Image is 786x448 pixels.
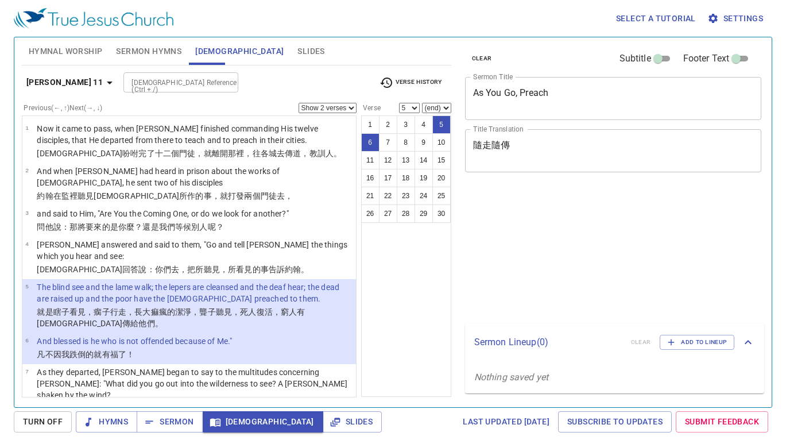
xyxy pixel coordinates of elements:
[22,72,121,93] button: [PERSON_NAME] 11
[25,283,28,289] span: 5
[683,52,730,65] span: Footer Text
[332,415,373,429] span: Slides
[415,169,433,187] button: 19
[705,8,768,29] button: Settings
[212,191,293,200] wg2041: ，就打發
[261,191,293,200] wg1417: 門徒
[37,123,353,146] p: Now it came to pass, when [PERSON_NAME] finished commanding His twelve disciples, that He departe...
[361,187,380,205] button: 21
[567,415,663,429] span: Subscribe to Updates
[37,307,305,328] wg5560: 行走
[244,191,293,200] wg3992: 兩個
[26,75,103,90] b: [PERSON_NAME] 11
[326,149,342,158] wg1321: 人。
[244,149,342,158] wg1564: ，往各城
[37,307,305,328] wg5185: 看見
[458,411,554,432] a: Last updated [DATE]
[472,53,492,64] span: clear
[86,350,134,359] wg4624: 的就
[69,191,293,200] wg1201: 裡
[37,307,305,328] wg4043: ，長大痲瘋的
[116,44,181,59] span: Sermon Hymns
[25,167,28,173] span: 2
[397,133,415,152] button: 8
[212,415,314,429] span: [DEMOGRAPHIC_DATA]
[710,11,763,26] span: Settings
[122,149,342,158] wg2424: 吩咐
[297,44,324,59] span: Slides
[415,187,433,205] button: 24
[379,133,397,152] button: 7
[37,366,353,401] p: As they departed, [PERSON_NAME] began to say to the multitudes concerning [PERSON_NAME]: "What di...
[25,368,28,374] span: 7
[14,411,72,432] button: Turn Off
[361,105,381,111] label: Verse
[285,265,309,274] wg518: 約翰
[465,52,499,65] button: clear
[102,350,135,359] wg2532: 有福了
[415,133,433,152] button: 9
[102,222,224,231] wg2064: 的是
[130,319,163,328] wg2097: 給他們。
[53,222,224,231] wg846: 說
[220,265,309,274] wg191: ，所看見
[25,125,28,131] span: 1
[37,221,288,233] p: 問他
[228,149,342,158] wg3327: 那裡
[474,372,549,383] i: Nothing saved yet
[85,415,128,429] span: Hymns
[203,411,323,432] button: [DEMOGRAPHIC_DATA]
[397,115,415,134] button: 3
[69,350,134,359] wg1698: 跌倒
[147,265,309,274] wg2036: ：你們去
[23,415,63,429] span: Turn Off
[37,307,305,328] wg308: ，瘸子
[379,151,397,169] button: 12
[685,415,759,429] span: Submit Feedback
[277,191,293,200] wg3101: 去，
[397,151,415,169] button: 13
[415,204,433,223] button: 29
[379,187,397,205] button: 22
[53,191,293,200] wg2491: 在監
[397,204,415,223] button: 28
[78,191,293,200] wg1722: 聽見
[37,335,232,347] p: And blessed is he who is not offended because of Me."
[380,76,442,90] span: Verse History
[76,411,137,432] button: Hymns
[432,115,451,134] button: 5
[29,44,103,59] span: Hymnal Worship
[676,411,768,432] a: Submit Feedback
[25,241,28,247] span: 4
[61,222,224,231] wg2036: ：那將要來
[122,265,309,274] wg2424: 回答
[361,169,380,187] button: 16
[432,133,451,152] button: 10
[37,208,288,219] p: and said to Him, "Are You the Coming One, or do we look for another?"
[37,165,353,188] p: And when [PERSON_NAME] had heard in prison about the works of [DEMOGRAPHIC_DATA], he sent two of ...
[195,149,342,158] wg3101: ，就離開
[397,187,415,205] button: 23
[379,115,397,134] button: 2
[25,337,28,343] span: 6
[361,115,380,134] button: 1
[126,222,224,231] wg4771: 麼？還是
[373,74,448,91] button: Verse History
[660,335,734,350] button: Add to Lineup
[179,265,309,274] wg4198: ，把所聽見
[301,265,309,274] wg2491: 。
[465,323,765,361] div: Sermon Lineup(0)clearAdd to Lineup
[53,350,135,359] wg3362: 因
[146,415,193,429] span: Sermon
[301,149,342,158] wg2784: ，教訓
[361,133,380,152] button: 6
[432,187,451,205] button: 25
[611,8,700,29] button: Select a tutorial
[361,204,380,223] button: 26
[361,151,380,169] button: 11
[432,151,451,169] button: 15
[25,210,28,216] span: 3
[37,148,353,159] p: [DEMOGRAPHIC_DATA]
[473,140,754,161] textarea: 隨走隨傳
[61,350,134,359] wg1722: 我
